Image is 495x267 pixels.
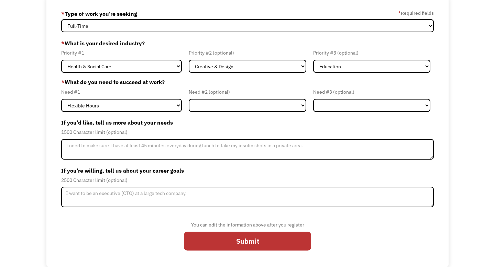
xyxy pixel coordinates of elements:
label: If you're willing, tell us about your career goals [61,165,434,176]
div: You can edit the information above after you register [184,221,311,229]
div: Priority #3 (optional) [313,49,430,57]
label: What is your desired industry? [61,38,434,49]
div: Priority #1 [61,49,182,57]
div: Need #2 (optional) [189,88,306,96]
form: Member-Update-Form-Step2 [61,8,434,256]
div: Priority #2 (optional) [189,49,306,57]
div: 2500 Character limit (optional) [61,176,434,184]
label: If you'd like, tell us more about your needs [61,117,434,128]
div: 1500 Character limit (optional) [61,128,434,136]
input: Submit [184,232,311,251]
div: Need #1 [61,88,182,96]
div: Need #3 (optional) [313,88,430,96]
label: Required fields [398,9,434,17]
label: Type of work you're seeking [61,8,137,19]
label: What do you need to succeed at work? [61,78,434,86]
